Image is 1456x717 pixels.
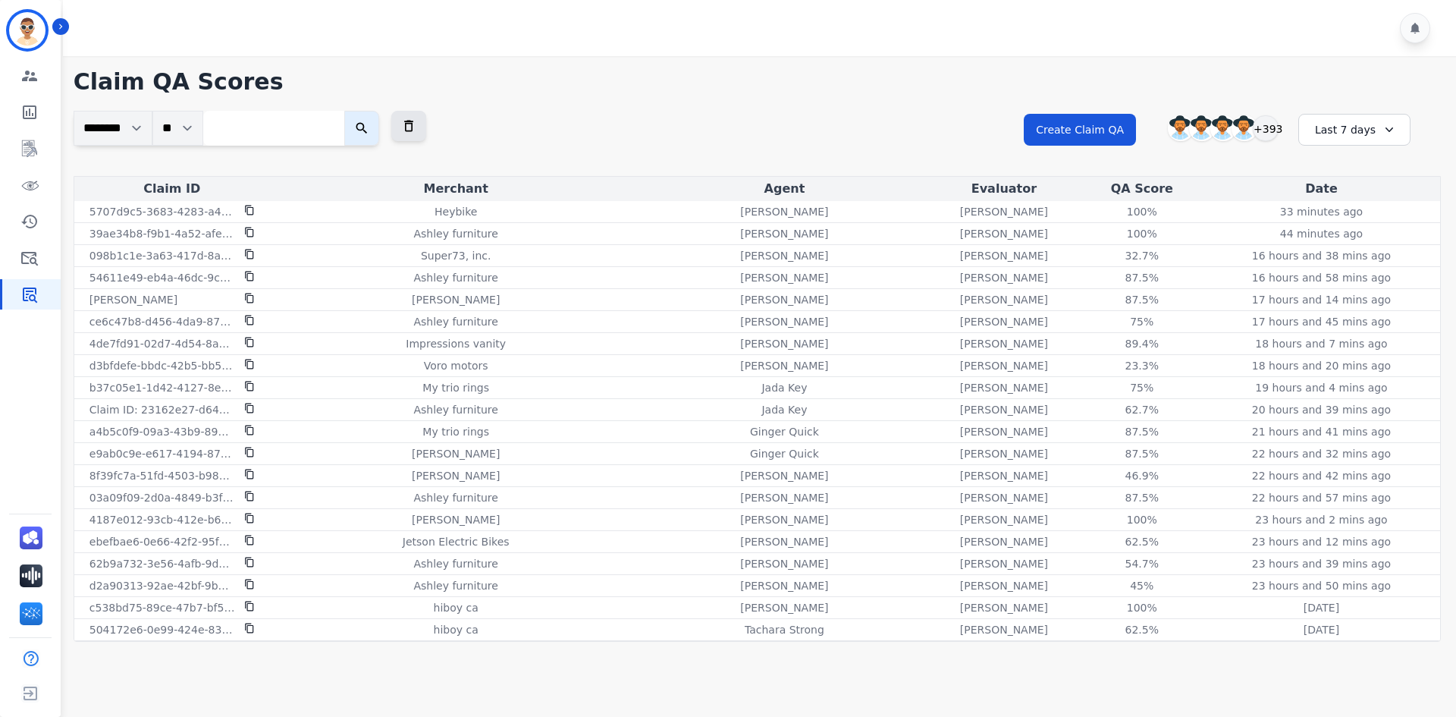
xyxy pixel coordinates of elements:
p: Ashley furniture [413,578,497,593]
p: [PERSON_NAME] [960,446,1048,461]
p: Ashley furniture [413,402,497,417]
div: Merchant [273,180,639,198]
div: 100% [1108,226,1176,241]
p: [PERSON_NAME] [960,468,1048,483]
div: 87.5% [1108,424,1176,439]
p: Jada Key [761,380,807,395]
p: 5707d9c5-3683-4283-a4d4-977aa454553b [89,204,235,219]
p: 19 hours and 4 mins ago [1255,380,1387,395]
p: [PERSON_NAME] [960,490,1048,505]
div: 87.5% [1108,270,1176,285]
p: Jetson Electric Bikes [403,534,510,549]
div: Claim ID [77,180,267,198]
p: [PERSON_NAME] [89,292,177,307]
div: 62.7% [1108,402,1176,417]
div: Agent [645,180,924,198]
p: 20 hours and 39 mins ago [1252,402,1391,417]
p: 23 hours and 2 mins ago [1255,512,1387,527]
p: 23 hours and 12 mins ago [1252,534,1391,549]
p: Ashley furniture [413,314,497,329]
p: My trio rings [422,424,489,439]
p: 23 hours and 39 mins ago [1252,556,1391,571]
div: 45% [1108,578,1176,593]
p: Ginger Quick [750,424,819,439]
p: [PERSON_NAME] [960,622,1048,637]
div: 75% [1108,314,1176,329]
h1: Claim QA Scores [74,68,1441,96]
p: Ashley furniture [413,556,497,571]
p: Jada Key [761,402,807,417]
div: 100% [1108,600,1176,615]
p: [PERSON_NAME] [960,204,1048,219]
p: [PERSON_NAME] [740,578,828,593]
p: [PERSON_NAME] [740,490,828,505]
p: [PERSON_NAME] [740,358,828,373]
p: 22 hours and 32 mins ago [1252,446,1391,461]
p: 62b9a732-3e56-4afb-9d74-e68d6ee3b79f [89,556,235,571]
p: [PERSON_NAME] [740,270,828,285]
p: [PERSON_NAME] [960,380,1048,395]
p: Ashley furniture [413,226,497,241]
p: Impressions vanity [406,336,506,351]
p: [PERSON_NAME] [960,292,1048,307]
p: ebefbae6-0e66-42f2-95fb-190aff46108a [89,534,235,549]
div: 62.5% [1108,534,1176,549]
p: 39ae34b8-f9b1-4a52-afe7-60d0af9472fc [89,226,235,241]
div: +393 [1253,115,1279,141]
div: 46.9% [1108,468,1176,483]
p: 4de7fd91-02d7-4d54-8a88-8e3b1cb309ed [89,336,235,351]
p: [PERSON_NAME] [960,556,1048,571]
p: hiboy ca [434,622,479,637]
p: [PERSON_NAME] [960,600,1048,615]
div: 89.4% [1108,336,1176,351]
p: Super73, inc. [421,248,491,263]
div: 100% [1108,512,1176,527]
p: 18 hours and 20 mins ago [1252,358,1391,373]
p: Heybike [435,204,477,219]
p: [DATE] [1304,600,1339,615]
p: 44 minutes ago [1280,226,1363,241]
p: 18 hours and 7 mins ago [1255,336,1387,351]
p: [PERSON_NAME] [740,314,828,329]
p: [PERSON_NAME] [740,204,828,219]
p: [PERSON_NAME] [740,534,828,549]
div: 87.5% [1108,490,1176,505]
p: 17 hours and 14 mins ago [1252,292,1391,307]
div: 23.3% [1108,358,1176,373]
p: Voro motors [424,358,488,373]
div: 87.5% [1108,446,1176,461]
p: [PERSON_NAME] [740,226,828,241]
p: 4187e012-93cb-412e-b6e3-9588277efaab [89,512,235,527]
p: e9ab0c9e-e617-4194-87a8-6b77dd8e09ac [89,446,235,461]
p: [PERSON_NAME] [960,314,1048,329]
p: [PERSON_NAME] [960,248,1048,263]
p: [PERSON_NAME] [960,226,1048,241]
p: [PERSON_NAME] [960,270,1048,285]
p: 22 hours and 57 mins ago [1252,490,1391,505]
img: Bordered avatar [9,12,45,49]
p: Claim ID: 23162e27-d646-4596-ac99-41ac5c8c5b58 [89,402,235,417]
p: c538bd75-89ce-47b7-bf5d-794f8e18709f [89,600,235,615]
p: [PERSON_NAME] [960,424,1048,439]
p: 54611e49-eb4a-46dc-9c6b-3342115a6d4e [89,270,235,285]
p: 8f39fc7a-51fd-4503-b984-272a9e95ad8b [89,468,235,483]
div: 62.5% [1108,622,1176,637]
div: 32.7% [1108,248,1176,263]
p: d3bfdefe-bbdc-42b5-bb55-76aa87d26556 [89,358,235,373]
div: 87.5% [1108,292,1176,307]
p: b37c05e1-1d42-4127-8e6e-7b2f4e561c39 [89,380,235,395]
p: 16 hours and 58 mins ago [1252,270,1391,285]
p: 23 hours and 50 mins ago [1252,578,1391,593]
p: 17 hours and 45 mins ago [1252,314,1391,329]
p: 504172e6-0e99-424e-8367-44d73097e9d3 [89,622,235,637]
p: 22 hours and 42 mins ago [1252,468,1391,483]
p: [PERSON_NAME] [412,468,500,483]
div: 75% [1108,380,1176,395]
p: 16 hours and 38 mins ago [1252,248,1391,263]
p: d2a90313-92ae-42bf-9b0f-6476994186b1 [89,578,235,593]
p: 03a09f09-2d0a-4849-b3f5-2cda1154742e [89,490,235,505]
p: [PERSON_NAME] [740,556,828,571]
p: [PERSON_NAME] [960,578,1048,593]
p: Ashley furniture [413,270,497,285]
button: Create Claim QA [1024,114,1136,146]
